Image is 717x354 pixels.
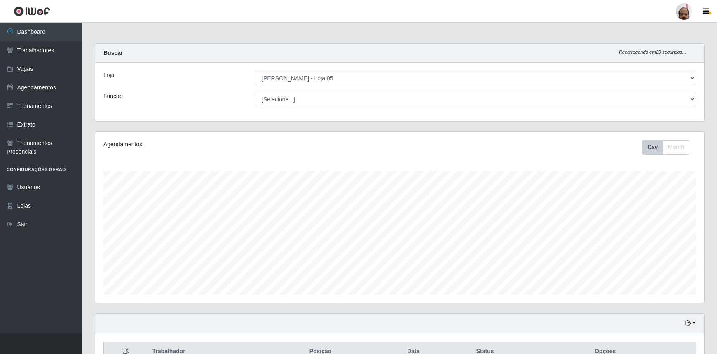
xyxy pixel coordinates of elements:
label: Loja [103,71,114,80]
i: Recarregando em 29 segundos... [619,49,686,54]
label: Função [103,92,123,101]
div: Toolbar with button groups [642,140,696,155]
button: Month [663,140,689,155]
img: CoreUI Logo [14,6,50,16]
div: First group [642,140,689,155]
button: Day [642,140,663,155]
strong: Buscar [103,49,123,56]
div: Agendamentos [103,140,343,149]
